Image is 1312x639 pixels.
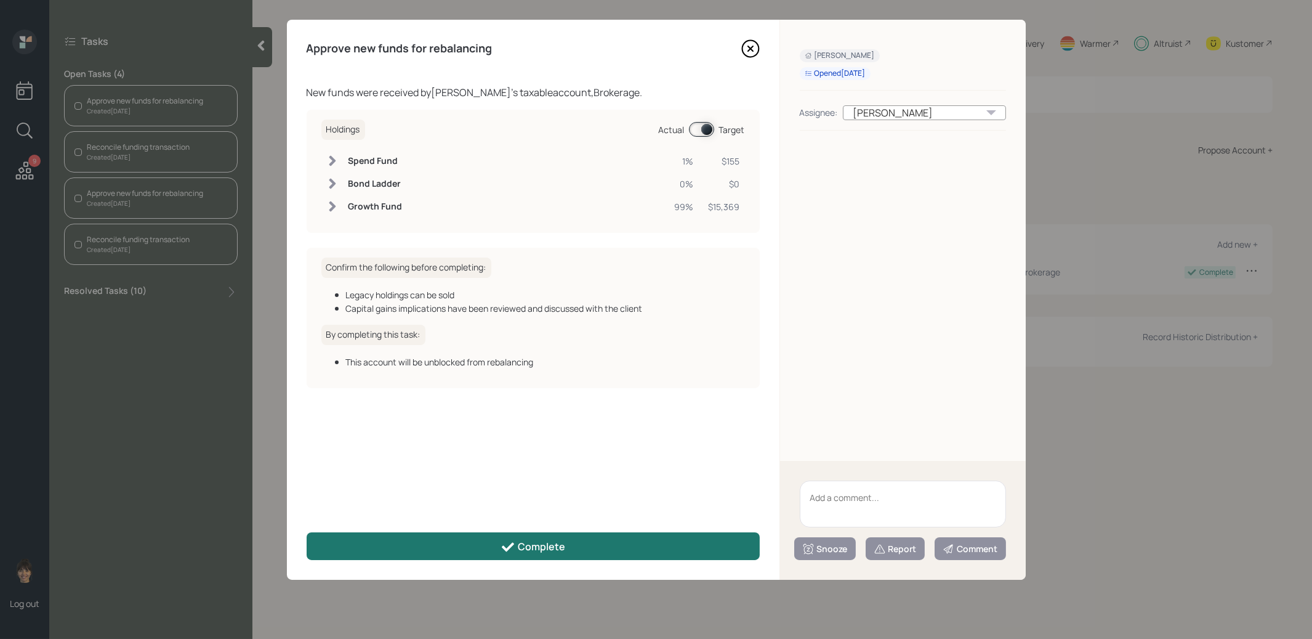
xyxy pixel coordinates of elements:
div: 1% [675,155,694,168]
button: Comment [935,537,1006,560]
button: Report [866,537,925,560]
button: Snooze [794,537,856,560]
h6: Confirm the following before completing: [321,258,491,278]
h6: Growth Fund [348,201,403,212]
div: [PERSON_NAME] [805,51,875,61]
h4: Approve new funds for rebalancing [307,42,493,55]
div: Comment [943,543,998,555]
div: [PERSON_NAME] [843,105,1006,120]
h6: Holdings [321,120,365,140]
div: $15,369 [709,200,740,213]
div: Opened [DATE] [805,68,866,79]
h6: By completing this task: [321,325,425,345]
div: New funds were received by [PERSON_NAME] 's taxable account, Brokerage . [307,85,760,100]
h6: Spend Fund [348,156,403,166]
div: $155 [709,155,740,168]
div: Actual [659,123,685,136]
div: This account will be unblocked from rebalancing [346,356,745,368]
div: Complete [501,540,565,555]
div: 99% [675,200,694,213]
div: Snooze [802,543,848,555]
button: Complete [307,532,760,560]
div: Report [874,543,917,555]
div: $0 [709,177,740,190]
h6: Bond Ladder [348,179,403,189]
div: 0% [675,177,694,190]
div: Legacy holdings can be sold [346,288,745,301]
div: Capital gains implications have been reviewed and discussed with the client [346,302,745,315]
div: Assignee: [800,106,838,119]
div: Target [719,123,745,136]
